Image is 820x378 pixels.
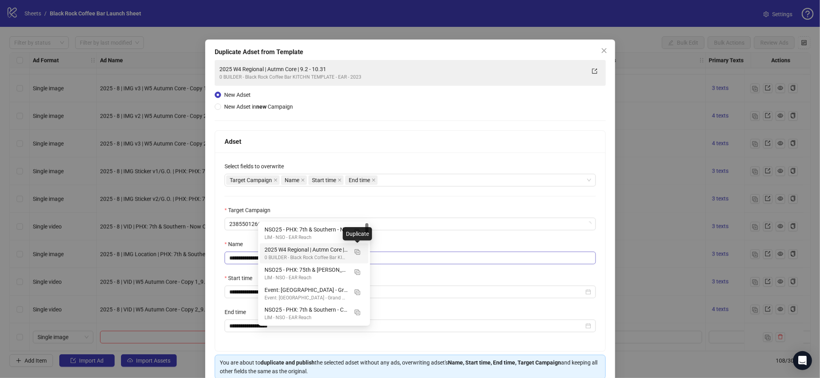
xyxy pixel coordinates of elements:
[448,359,561,366] strong: Name, Start time, End time, Target Campaign
[229,218,591,230] span: 23855012663770232
[260,223,368,243] div: NSO25 - PHX: 7th & Southern - Now Open - 8.25 - 10.6
[215,47,606,57] div: Duplicate Adset from Template
[312,176,336,184] span: Start time
[256,103,266,110] strong: new
[229,288,584,296] input: Start time
[349,176,370,184] span: End time
[601,47,607,54] span: close
[355,269,360,275] img: Duplicate
[372,178,376,182] span: close
[220,358,601,376] div: You are about to the selected adset without any ads, overwriting adset's and keeping all other fi...
[592,68,597,74] span: export
[230,176,272,184] span: Target Campaign
[793,351,812,370] div: Open Intercom Messenger
[265,274,348,282] div: LIM - NSO - EAR Reach
[260,243,368,263] div: 2025 W4 Regional | Autmn Core | 9.2 - 10.31
[226,175,280,185] span: Target Campaign
[281,175,307,185] span: Name
[351,286,364,298] button: Duplicate
[224,103,293,110] span: New Adset in Campaign
[219,65,585,73] div: 2025 W4 Regional | Autmn Core | 9.2 - 10.31
[265,245,348,254] div: 2025 W4 Regional | Autmn Core | 9.2 - 10.31
[355,290,360,295] img: Duplicate
[219,73,585,81] div: 0 BUILDER - Black Rock Coffee Bar KITCHN TEMPLATE - EAR - 2023
[225,162,289,171] label: Select fields to overwrite
[229,322,584,330] input: End time
[261,359,315,366] strong: duplicate and publish
[355,249,360,255] img: Duplicate
[301,178,305,182] span: close
[225,240,248,248] label: Name
[355,310,360,315] img: Duplicate
[265,314,348,322] div: LIM - NSO - EAR Reach
[351,225,364,238] button: Duplicate
[351,265,364,278] button: Duplicate
[260,284,368,304] div: Event: 7th Ave & Southern - Grand Opening 8.18.25
[224,92,251,98] span: New Adset
[598,44,610,57] button: Close
[225,274,257,282] label: Start time
[265,294,348,302] div: Event: [GEOGRAPHIC_DATA] - Grand Opening [DATE]
[265,225,348,234] div: NSO25 - PHX: 7th & Southern - Now Open - 8.25 - 10.6
[285,176,299,184] span: Name
[343,227,372,241] div: Duplicate
[265,234,348,241] div: LIM - NSO - EAR Reach
[260,303,368,323] div: NSO25 - PHX: 7th & Southern - Coming Soon - 8.8 - 8.17
[345,175,378,185] span: End time
[351,245,364,258] button: Duplicate
[351,305,364,318] button: Duplicate
[225,206,276,214] label: Target Campaign
[265,254,348,261] div: 0 BUILDER - Black Rock Coffee Bar KITCHN TEMPLATE - EAR - 2023
[260,323,368,344] div: NSO25 - PHX: 75th & Thomas - Coming Soon - 8.4 - 8.13
[225,308,251,316] label: End time
[265,286,348,294] div: Event: [GEOGRAPHIC_DATA] - Grand Opening [DATE]
[265,265,348,274] div: NSO25 - PHX: 75th & [PERSON_NAME] - Now Open 8.21 - 10.2
[586,220,592,227] span: loading
[338,178,342,182] span: close
[260,263,368,284] div: NSO25 - PHX: 75th & Thomas - Now Open 8.21 - 10.2
[225,252,596,264] input: Name
[274,178,278,182] span: close
[225,137,596,147] div: Adset
[308,175,344,185] span: Start time
[265,305,348,314] div: NSO25 - PHX: 7th & Southern - Coming Soon - 8.8 - 8.17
